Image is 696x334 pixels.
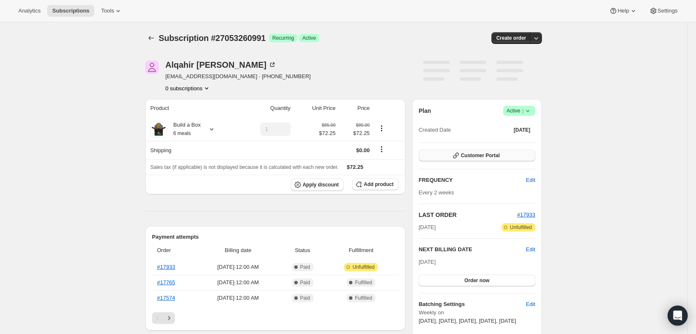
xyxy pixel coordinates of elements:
[291,178,344,191] button: Apply discount
[302,35,316,41] span: Active
[338,99,372,117] th: Price
[329,246,394,255] span: Fulfillment
[18,8,40,14] span: Analytics
[157,264,175,270] a: #17933
[96,5,127,17] button: Tools
[510,224,532,231] span: Unfulfilled
[521,173,540,187] button: Edit
[145,61,159,74] span: Alqahir Brydie
[159,33,266,43] span: Subscription #27053260991
[461,152,500,159] span: Customer Portal
[300,264,310,270] span: Paid
[173,130,191,136] small: 6 meals
[293,99,338,117] th: Unit Price
[514,127,530,133] span: [DATE]
[419,245,526,254] h2: NEXT BILLING DATE
[419,189,454,196] span: Every 2 weeks
[352,178,398,190] button: Add product
[491,32,531,44] button: Create order
[200,278,276,287] span: [DATE] · 12:00 AM
[352,264,375,270] span: Unfulfilled
[419,107,431,115] h2: Plan
[145,141,237,159] th: Shipping
[375,124,388,133] button: Product actions
[152,312,399,324] nav: Pagination
[319,129,336,138] span: $72.25
[150,121,167,138] img: product img
[419,223,436,232] span: [DATE]
[419,259,436,265] span: [DATE]
[419,275,535,286] button: Order now
[356,122,370,127] small: $85.00
[419,126,451,134] span: Created Date
[419,176,526,184] h2: FREQUENCY
[167,121,201,138] div: Build a Box
[200,246,276,255] span: Billing date
[300,295,310,301] span: Paid
[145,99,237,117] th: Product
[522,107,524,114] span: |
[355,295,372,301] span: Fulfilled
[165,61,276,69] div: Alqahir [PERSON_NAME]
[165,72,311,81] span: [EMAIL_ADDRESS][DOMAIN_NAME] · [PHONE_NUMBER]
[52,8,89,14] span: Subscriptions
[347,164,364,170] span: $72.25
[526,245,535,254] button: Edit
[668,306,688,326] div: Open Intercom Messenger
[272,35,294,41] span: Recurring
[496,35,526,41] span: Create order
[13,5,46,17] button: Analytics
[419,211,517,219] h2: LAST ORDER
[618,8,629,14] span: Help
[419,150,535,161] button: Customer Portal
[300,279,310,286] span: Paid
[419,300,526,309] h6: Batching Settings
[145,32,157,44] button: Subscriptions
[419,318,516,324] span: [DATE], [DATE], [DATE], [DATE], [DATE]
[101,8,114,14] span: Tools
[517,211,535,219] button: #17933
[509,124,535,136] button: [DATE]
[464,277,489,284] span: Order now
[364,181,393,188] span: Add product
[152,233,399,241] h2: Payment attempts
[521,298,540,311] button: Edit
[157,295,175,301] a: #17574
[163,312,175,324] button: Next
[237,99,293,117] th: Quantity
[644,5,683,17] button: Settings
[356,147,370,153] span: $0.00
[604,5,642,17] button: Help
[47,5,94,17] button: Subscriptions
[355,279,372,286] span: Fulfilled
[150,164,339,170] span: Sales tax (if applicable) is not displayed because it is calculated with each new order.
[341,129,370,138] span: $72.25
[506,107,532,115] span: Active
[526,176,535,184] span: Edit
[526,300,535,309] span: Edit
[419,309,535,317] span: Weekly on
[303,181,339,188] span: Apply discount
[375,145,388,154] button: Shipping actions
[165,84,211,92] button: Product actions
[157,279,175,286] a: #17765
[200,263,276,271] span: [DATE] · 12:00 AM
[658,8,678,14] span: Settings
[200,294,276,302] span: [DATE] · 12:00 AM
[322,122,336,127] small: $85.00
[281,246,324,255] span: Status
[152,241,197,260] th: Order
[517,212,535,218] a: #17933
